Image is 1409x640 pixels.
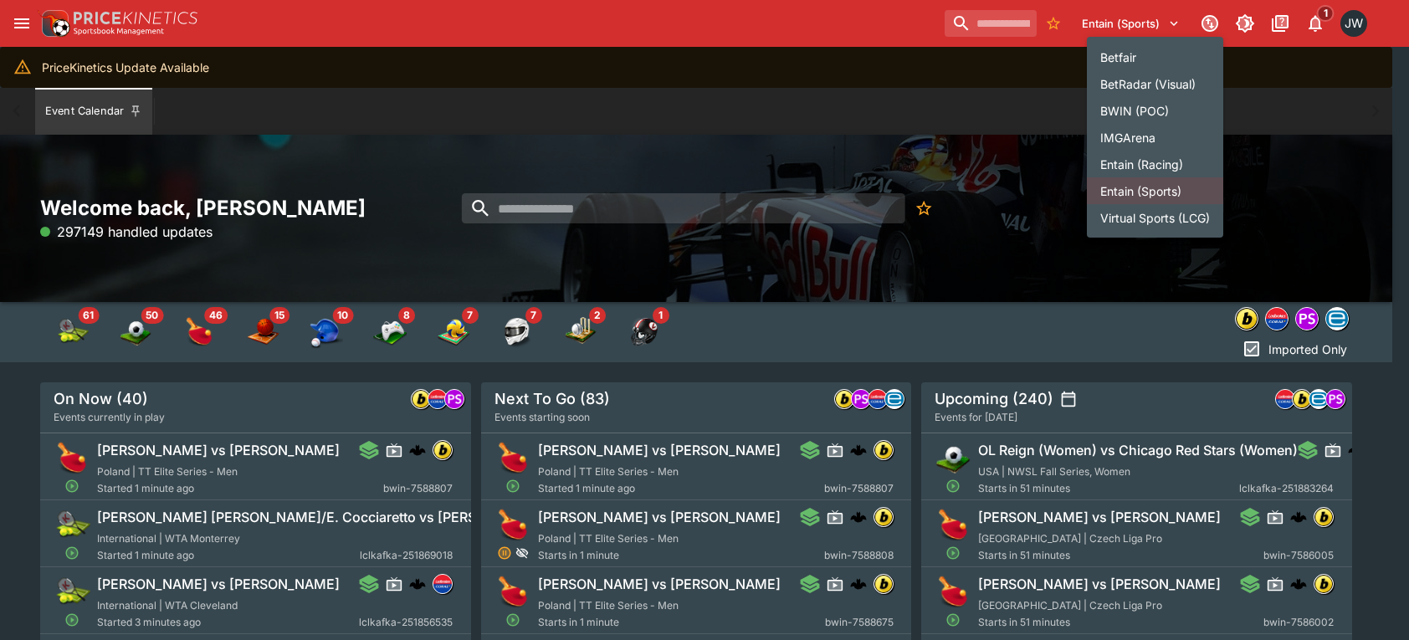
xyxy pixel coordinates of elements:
li: BetRadar (Visual) [1087,70,1223,97]
li: Entain (Sports) [1087,177,1223,204]
li: IMGArena [1087,124,1223,151]
li: Entain (Racing) [1087,151,1223,177]
li: BWIN (POC) [1087,97,1223,124]
li: Virtual Sports (LCG) [1087,204,1223,231]
li: Betfair [1087,44,1223,70]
